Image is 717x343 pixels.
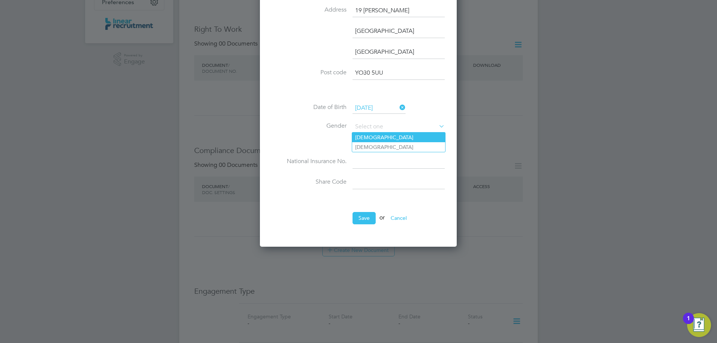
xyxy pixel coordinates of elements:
input: Address line 2 [353,25,445,38]
button: Cancel [385,212,413,224]
label: Address [272,6,347,14]
input: Select one [353,103,406,114]
button: Open Resource Center, 1 new notification [687,313,711,337]
div: 1 [687,318,690,328]
input: Select one [353,121,445,132]
input: Address line 1 [353,4,445,18]
input: Address line 3 [353,46,445,59]
li: or [272,212,445,231]
label: Date of Birth [272,103,347,111]
li: [DEMOGRAPHIC_DATA] [352,132,445,142]
label: National Insurance No. [272,158,347,165]
button: Save [353,212,376,224]
label: Post code [272,69,347,77]
li: [DEMOGRAPHIC_DATA] [352,142,445,152]
label: Share Code [272,178,347,186]
label: Gender [272,122,347,130]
